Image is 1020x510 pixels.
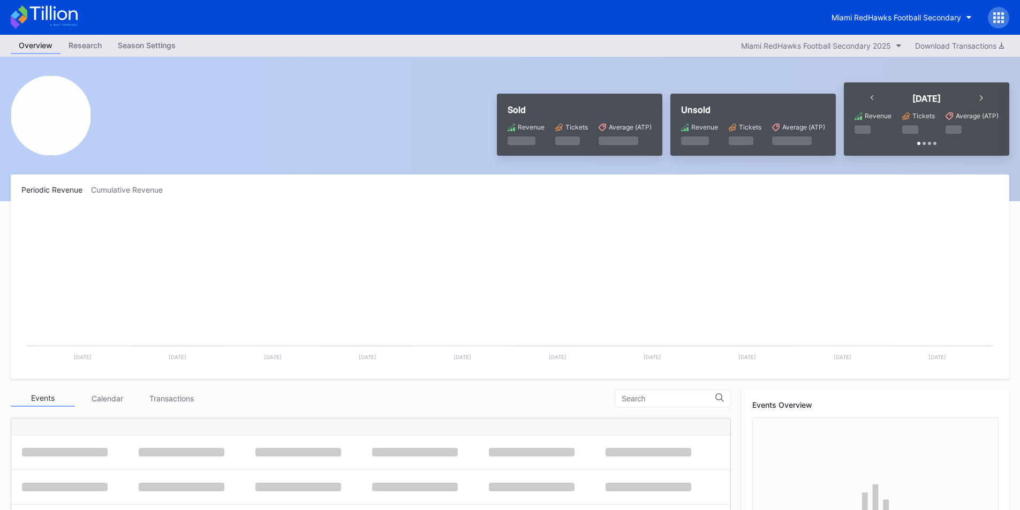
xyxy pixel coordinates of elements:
div: Season Settings [110,37,184,53]
text: [DATE] [738,354,756,360]
div: Average (ATP) [609,123,652,131]
button: Miami RedHawks Football Secondary [823,7,980,27]
text: [DATE] [74,354,92,360]
div: Research [61,37,110,53]
div: Events [11,390,75,407]
input: Search [622,394,715,403]
text: [DATE] [644,354,661,360]
div: Tickets [565,123,588,131]
text: [DATE] [264,354,282,360]
div: Download Transactions [915,41,1004,50]
div: [DATE] [912,93,941,104]
div: Events Overview [752,400,999,409]
svg: Chart title [21,208,999,368]
div: Average (ATP) [956,112,999,120]
div: Transactions [139,390,203,407]
text: [DATE] [359,354,376,360]
text: [DATE] [928,354,946,360]
div: Revenue [865,112,891,120]
text: [DATE] [834,354,851,360]
div: Unsold [681,104,825,115]
text: [DATE] [169,354,186,360]
div: Tickets [912,112,935,120]
text: [DATE] [454,354,471,360]
button: Download Transactions [910,39,1009,53]
a: Overview [11,37,61,54]
div: Sold [508,104,652,115]
div: Revenue [691,123,718,131]
div: Tickets [739,123,761,131]
div: Periodic Revenue [21,185,91,194]
button: Miami RedHawks Football Secondary 2025 [736,39,907,53]
text: [DATE] [549,354,566,360]
div: Cumulative Revenue [91,185,171,194]
div: Average (ATP) [782,123,825,131]
div: Calendar [75,390,139,407]
div: Miami RedHawks Football Secondary 2025 [741,41,891,50]
a: Season Settings [110,37,184,54]
div: Miami RedHawks Football Secondary [832,13,961,22]
a: Research [61,37,110,54]
div: Revenue [518,123,545,131]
